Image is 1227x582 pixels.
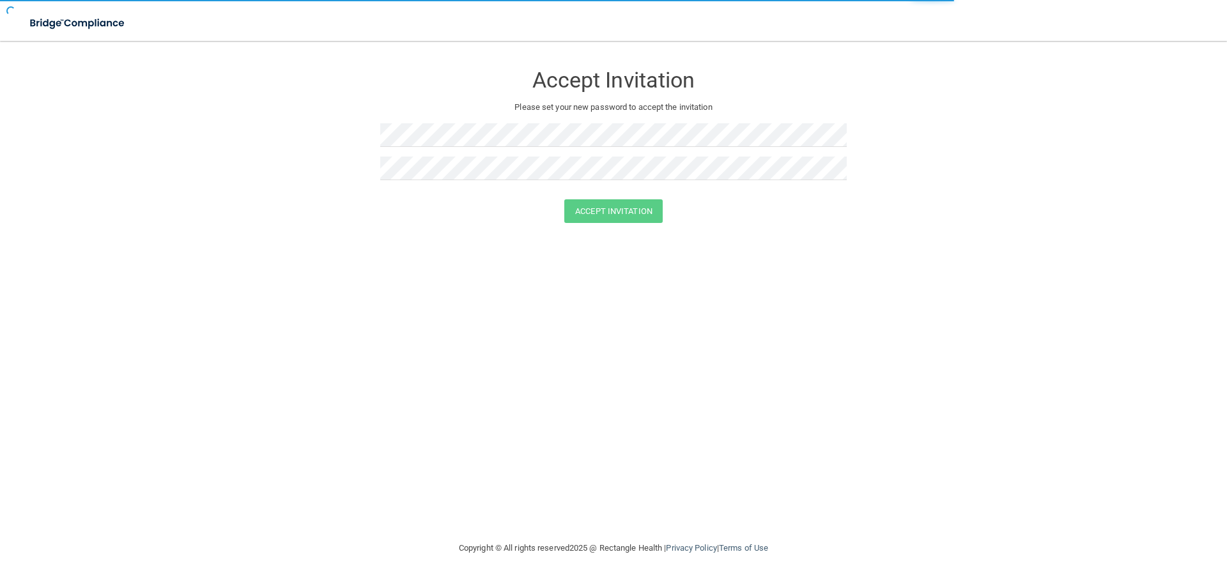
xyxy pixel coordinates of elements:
[380,528,847,569] div: Copyright © All rights reserved 2025 @ Rectangle Health | |
[564,199,663,223] button: Accept Invitation
[19,10,137,36] img: bridge_compliance_login_screen.278c3ca4.svg
[390,100,837,115] p: Please set your new password to accept the invitation
[666,543,716,553] a: Privacy Policy
[380,68,847,92] h3: Accept Invitation
[719,543,768,553] a: Terms of Use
